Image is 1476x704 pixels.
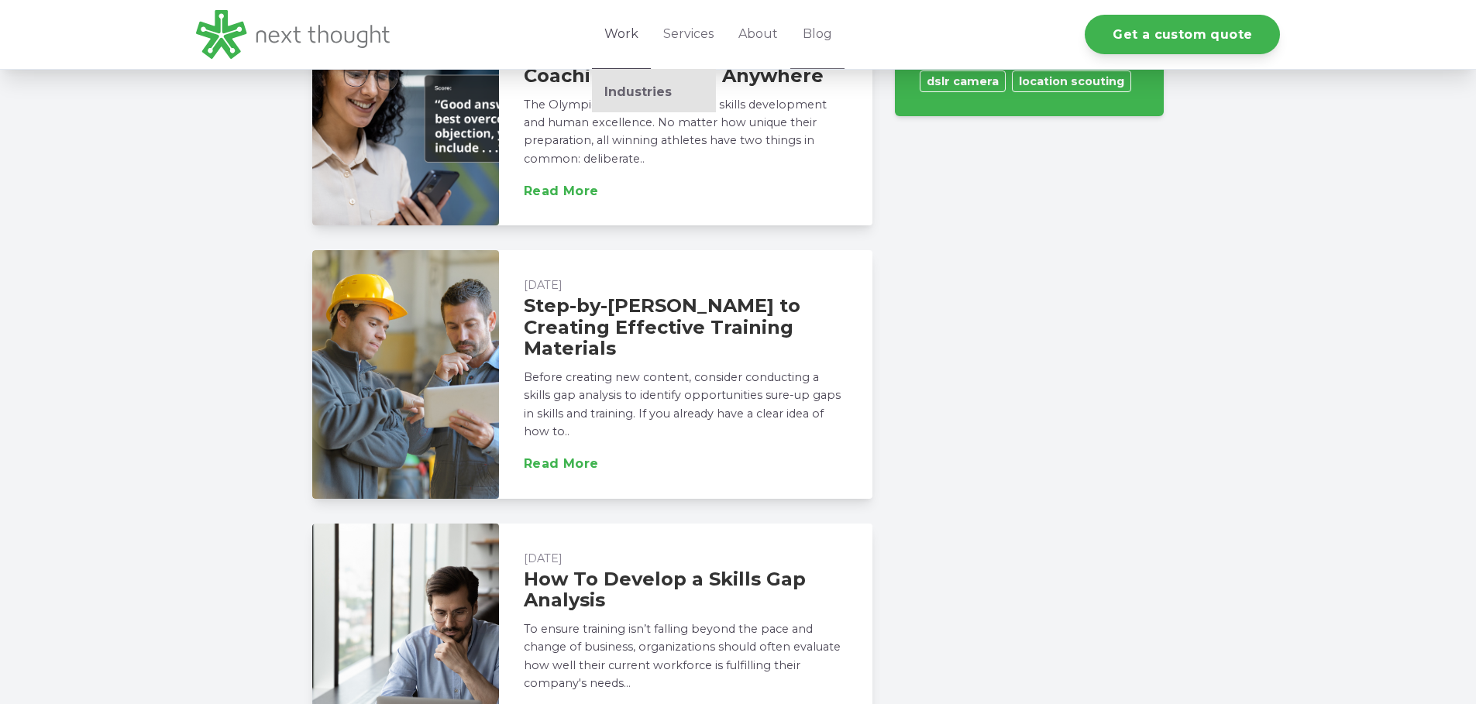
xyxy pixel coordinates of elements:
label: [DATE] [524,551,563,565]
p: Before creating new content, consider conducting a skills gap analysis to identify opportunities ... [524,369,848,441]
p: To ensure training isn’t falling beyond the pace and change of business, organizations should oft... [524,620,848,693]
a: Industries [592,84,716,100]
a: Read More [524,185,599,197]
p: The Olympics are a masterclass in skills development and human excellence. No matter how unique t... [524,96,848,169]
a: How To Develop a Skills Gap Analysis [524,568,806,612]
a: Get a custom quote [1085,15,1280,54]
a: location scouting [1012,70,1131,92]
a: Step-by-[PERSON_NAME] to Creating Effective Training Materials [524,294,800,359]
a: Read More [524,458,599,470]
img: LG - NextThought Logo [196,10,390,59]
label: [DATE] [524,278,563,292]
a: dslr camera [920,70,1006,92]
